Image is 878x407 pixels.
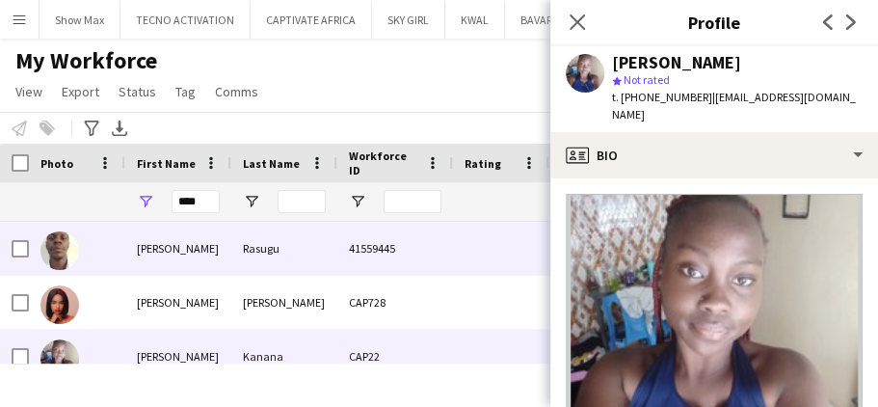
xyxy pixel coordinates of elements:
[612,54,741,71] div: [PERSON_NAME]
[125,330,231,383] div: [PERSON_NAME]
[243,156,300,171] span: Last Name
[172,190,220,213] input: First Name Filter Input
[40,339,79,378] img: Michelle Kanana
[40,1,120,39] button: Show Max
[550,10,878,35] h3: Profile
[40,231,79,270] img: Michael Rasugu
[15,83,42,100] span: View
[168,79,203,104] a: Tag
[349,149,418,177] span: Workforce ID
[8,79,50,104] a: View
[62,83,99,100] span: Export
[125,222,231,275] div: [PERSON_NAME]
[550,132,878,178] div: Bio
[243,193,260,210] button: Open Filter Menu
[349,193,366,210] button: Open Filter Menu
[15,46,157,75] span: My Workforce
[125,276,231,329] div: [PERSON_NAME]
[231,330,337,383] div: Kanana
[384,190,441,213] input: Workforce ID Filter Input
[54,79,107,104] a: Export
[445,1,505,39] button: KWAL
[40,156,73,171] span: Photo
[251,1,372,39] button: CAPTIVATE AFRICA
[465,156,501,171] span: Rating
[40,285,79,324] img: Michelle Abdallah
[175,83,196,100] span: Tag
[215,83,258,100] span: Comms
[372,1,445,39] button: SKY GIRL
[207,79,266,104] a: Comms
[231,276,337,329] div: [PERSON_NAME]
[624,72,670,87] span: Not rated
[120,1,251,39] button: TECNO ACTIVATION
[231,222,337,275] div: Rasugu
[137,156,196,171] span: First Name
[612,90,712,104] span: t. [PHONE_NUMBER]
[337,222,453,275] div: 41559445
[119,83,156,100] span: Status
[505,1,613,39] button: BAVARIA SMALT
[137,193,154,210] button: Open Filter Menu
[111,79,164,104] a: Status
[278,190,326,213] input: Last Name Filter Input
[80,117,103,140] app-action-btn: Advanced filters
[612,90,856,122] span: | [EMAIL_ADDRESS][DOMAIN_NAME]
[337,330,453,383] div: CAP22
[337,276,453,329] div: CAP728
[108,117,131,140] app-action-btn: Export XLSX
